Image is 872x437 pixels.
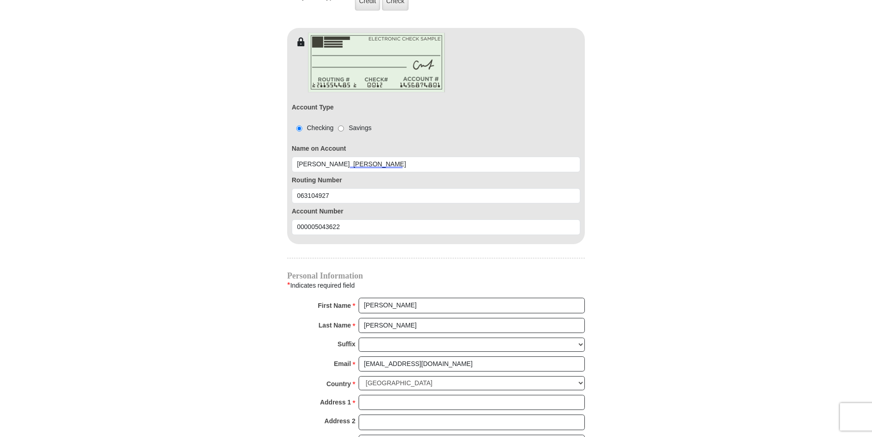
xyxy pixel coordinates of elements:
[308,33,445,93] img: check-en.png
[327,377,351,390] strong: Country
[287,279,585,291] div: Indicates required field
[292,123,371,133] div: Checking Savings
[320,396,351,409] strong: Address 1
[292,144,580,153] label: Name on Account
[287,272,585,279] h4: Personal Information
[292,103,334,112] label: Account Type
[318,299,351,312] strong: First Name
[292,175,580,185] label: Routing Number
[292,207,580,216] label: Account Number
[334,357,351,370] strong: Email
[338,338,355,350] strong: Suffix
[324,415,355,427] strong: Address 2
[319,319,351,332] strong: Last Name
